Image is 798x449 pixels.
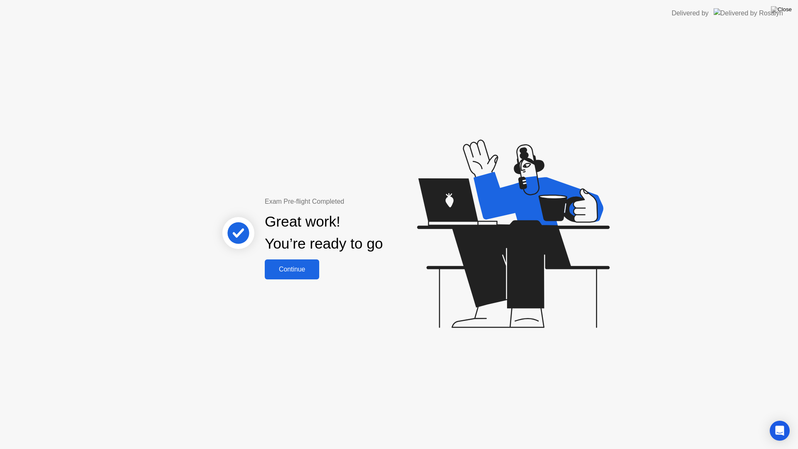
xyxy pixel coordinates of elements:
div: Delivered by [672,8,709,18]
div: Exam Pre-flight Completed [265,197,436,207]
div: Continue [267,266,317,273]
img: Delivered by Rosalyn [714,8,783,18]
div: Open Intercom Messenger [770,421,790,441]
button: Continue [265,259,319,279]
div: Great work! You’re ready to go [265,211,383,255]
img: Close [771,6,792,13]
